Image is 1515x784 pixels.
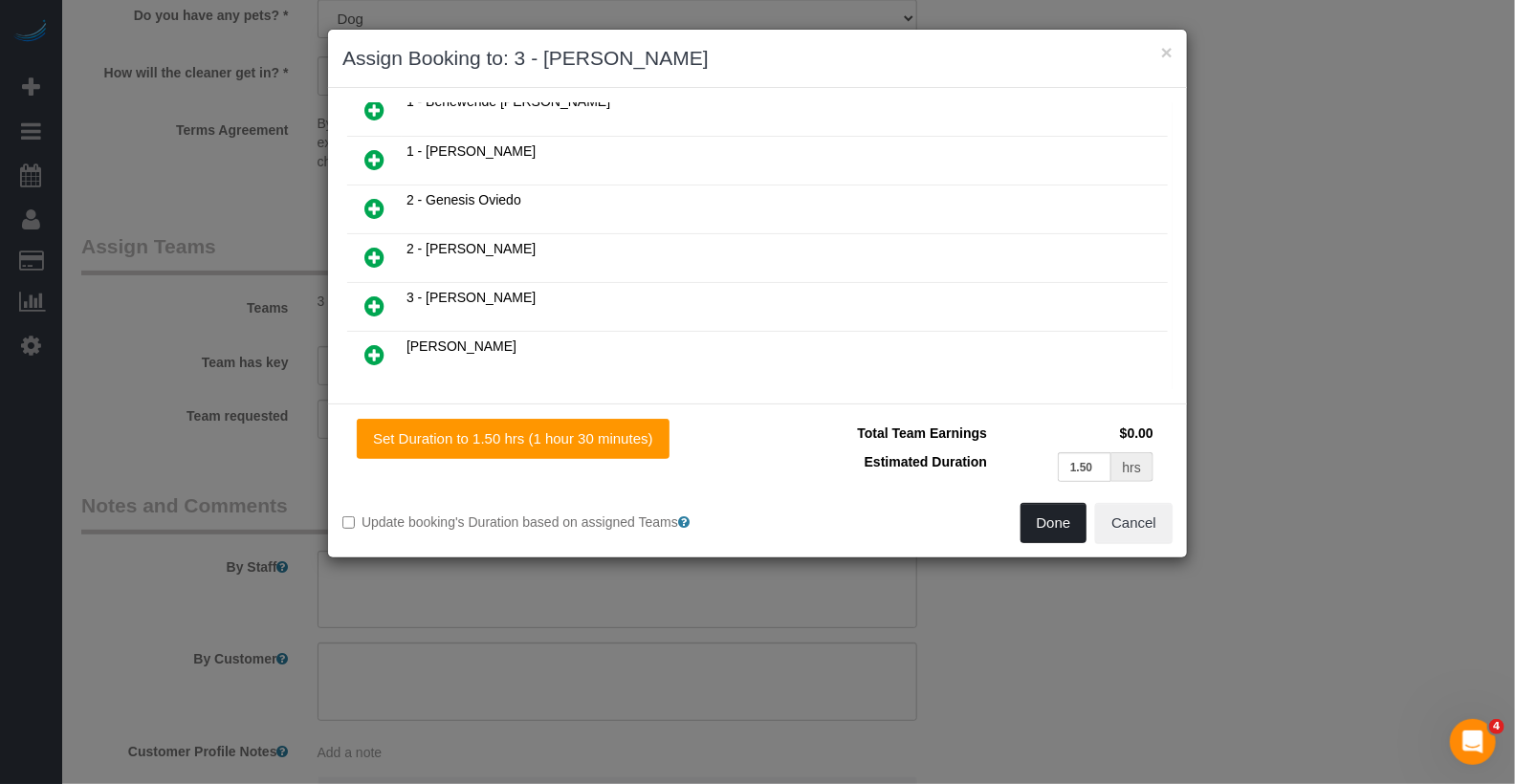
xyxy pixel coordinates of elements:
span: 4 [1489,719,1504,734]
h3: Assign Booking to: 3 - [PERSON_NAME] [342,44,1173,73]
div: hrs [1111,452,1153,482]
td: Total Team Earnings [772,419,992,447]
button: Cancel [1095,503,1173,543]
span: 2 - [PERSON_NAME] [406,241,536,256]
span: 3 - [PERSON_NAME] [406,290,536,305]
span: Estimated Duration [865,454,987,469]
button: Done [1021,503,1087,543]
span: 1 - [PERSON_NAME] [406,143,536,159]
iframe: Intercom live chat [1450,719,1496,765]
span: 1 - Benewende [PERSON_NAME] [406,94,610,109]
button: Set Duration to 1.50 hrs (1 hour 30 minutes) [357,419,670,459]
span: [PERSON_NAME] [406,338,516,354]
button: × [1161,42,1173,62]
td: $0.00 [992,419,1158,447]
input: Update booking's Duration based on assigned Teams [342,516,355,529]
label: Update booking's Duration based on assigned Teams [342,512,743,532]
span: 2 - Genesis Oviedo [406,192,521,207]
